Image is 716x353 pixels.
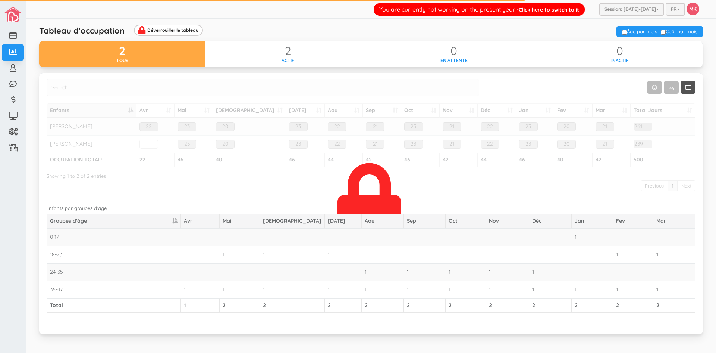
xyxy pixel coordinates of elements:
[47,298,181,313] th: Total
[260,281,325,298] td: 1
[47,228,181,246] td: 0-17
[325,214,362,228] th: Jul
[47,246,181,263] td: 18-23
[537,57,703,64] div: inactif
[371,57,537,64] div: en attente
[613,298,653,313] th: 2
[362,214,404,228] th: Aou
[620,28,659,35] div: Âge par mois
[653,298,695,313] th: 2
[325,281,362,298] td: 1
[404,263,446,281] td: 1
[404,214,446,228] th: Sep
[572,214,613,228] th: Jan
[181,214,220,228] th: Avr
[653,281,695,298] td: 1
[486,214,529,228] th: Nov
[613,281,653,298] td: 1
[220,281,260,298] td: 1
[613,246,653,263] td: 1
[572,228,613,246] td: 1
[362,298,404,313] th: 2
[47,263,181,281] td: 24-35
[446,214,486,228] th: Oct
[181,298,220,313] th: 1
[404,298,446,313] th: 2
[205,57,371,64] div: actif
[529,214,571,228] th: Déc
[659,28,699,35] div: Coût par mois
[404,281,446,298] td: 1
[653,246,695,263] td: 1
[446,281,486,298] td: 1
[486,298,529,313] th: 2
[39,57,205,64] div: tous
[529,281,571,298] td: 1
[47,214,181,228] th: Groupes d'àge
[572,298,613,313] th: 2
[147,28,199,32] div: Déverrouiller le tableau
[653,214,695,228] th: Mar
[4,7,21,22] img: image
[371,45,537,57] div: 0
[362,263,404,281] td: 1
[39,45,205,57] div: 2
[446,298,486,313] th: 2
[325,246,362,263] td: 1
[220,214,260,228] th: Mai
[260,298,325,313] th: 2
[572,281,613,298] td: 1
[685,323,709,346] iframe: chat widget
[537,45,703,57] div: 0
[613,214,653,228] th: Fev
[446,263,486,281] td: 1
[486,263,529,281] td: 1
[362,281,404,298] td: 1
[486,281,529,298] td: 1
[529,263,571,281] td: 1
[325,298,362,313] th: 2
[39,26,212,36] h5: Tableau d'occupation
[41,205,701,212] div: Enfants par groupes d'àge
[529,298,571,313] th: 2
[47,281,181,298] td: 36-47
[181,281,220,298] td: 1
[220,246,260,263] td: 1
[205,45,371,57] div: 2
[220,298,260,313] th: 2
[260,214,325,228] th: Jui
[260,246,325,263] td: 1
